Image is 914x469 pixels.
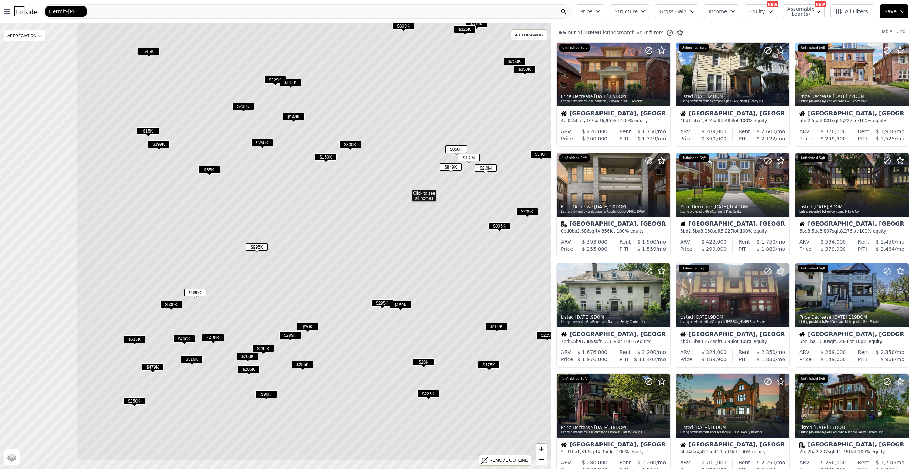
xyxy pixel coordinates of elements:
[820,239,846,245] span: $ 594,000
[676,42,789,147] a: Listed [DATE],4DOMListing provided byRealCompand [PERSON_NAME] Realty LLCUnfinished SqftHouse[GEO...
[869,238,904,245] div: /mo
[701,356,727,362] span: $ 189,900
[799,349,809,356] div: ARV
[202,334,224,341] span: $438K
[655,4,698,18] button: Gross Gain
[413,358,435,369] div: $28K
[232,103,254,113] div: $200K
[124,335,145,346] div: $515K
[561,210,667,214] div: Listing provided by RealComp and Abode [GEOGRAPHIC_DATA]
[680,349,690,356] div: ARV
[679,154,709,162] div: Unfinished Sqft
[582,129,607,134] span: $ 426,000
[680,331,785,339] div: [GEOGRAPHIC_DATA], [GEOGRAPHIC_DATA]
[701,239,727,245] span: $ 422,000
[504,58,526,65] span: $250K
[297,323,318,330] span: $20K
[795,153,908,257] a: Listed [DATE],8DOMListing provided byRealCompand Nika & CoUnfinished SqftHouse[GEOGRAPHIC_DATA], ...
[445,145,467,153] span: $850K
[339,141,361,148] span: $330K
[255,390,277,398] span: $90K
[561,228,666,234] div: 0 bd 0 ba sqft lot · 100% equity
[454,25,476,33] span: $325K
[614,8,637,15] span: Structure
[833,315,847,320] time: 2025-08-19 23:42
[390,301,411,311] div: $150K
[561,99,667,104] div: Listing provided by RealComp and [PERSON_NAME] Somerset
[694,425,709,430] time: 2025-08-12 17:01
[757,349,775,355] span: $ 2,350
[252,345,274,352] span: $295K
[694,94,709,99] time: 2025-08-25 05:00
[795,263,908,368] a: Price Decrease [DATE],119DOMListing provided byRealCompand Metropolitan Real EstateUnfinished Sqf...
[750,238,785,245] div: /mo
[799,118,904,124] div: 5 bd 2.5 ba sqft lot · 100% equity
[820,349,846,355] span: $ 269,000
[138,48,160,55] span: $45K
[757,239,775,245] span: $ 1,750
[757,356,775,362] span: $ 1,830
[700,339,713,344] span: 4,274
[594,204,609,209] time: 2025-08-21 15:43
[478,361,500,371] div: $175K
[577,356,608,362] span: $ 1,976,000
[486,323,507,330] span: $480K
[680,238,690,245] div: ARV
[799,228,904,234] div: 6 bd 3.5 ba sqft lot · 100% equity
[202,334,224,344] div: $438K
[867,135,904,142] div: /mo
[858,245,867,253] div: PITI
[445,145,467,156] div: $850K
[680,128,690,135] div: ARV
[561,349,571,356] div: ARV
[799,314,905,320] div: Price Decrease , 119 DOM
[280,79,301,89] div: $145K
[561,430,667,435] div: Listing provided by RealSource and Estate #1 Realty Group LLC
[475,164,497,172] span: $2.0M
[561,111,666,118] div: [GEOGRAPHIC_DATA], [GEOGRAPHIC_DATA]
[264,76,286,84] span: $229K
[680,320,786,324] div: Listing provided by RealComp and [PERSON_NAME] Real Estate
[173,335,195,345] div: $400K
[582,136,607,141] span: $ 200,000
[783,4,825,18] button: Assumable Loan(s)
[631,238,666,245] div: /mo
[280,79,301,86] span: $145K
[799,356,812,363] div: Price
[232,103,254,110] span: $200K
[237,353,258,360] span: $200K
[536,331,558,342] div: $225K
[561,118,666,124] div: 4 bd 2.5 ba sqft lot · 100% equity
[619,135,628,142] div: PITI
[123,397,145,408] div: $250K
[750,128,785,135] div: /mo
[880,356,895,362] span: $ 968
[292,361,313,371] div: $255K
[279,331,301,342] div: $299K
[514,65,536,73] span: $350K
[880,4,908,18] button: Save
[142,363,164,374] div: $479K
[581,339,593,344] span: 1,389
[869,349,904,356] div: /mo
[701,246,727,252] span: $ 299,000
[858,349,869,356] div: Rent
[514,65,536,76] div: $350K
[556,153,670,257] a: Price Decrease [DATE],90DOMListing provided byRealCompand Abode [GEOGRAPHIC_DATA]Unfinished SqftM...
[739,238,750,245] div: Rent
[577,349,608,355] span: $ 1,676,000
[680,221,785,228] div: [GEOGRAPHIC_DATA], [GEOGRAPHIC_DATA]
[799,425,905,430] div: Listed , 17 DOM
[631,349,666,356] div: /mo
[279,331,301,339] span: $299K
[840,118,852,123] span: 5,227
[561,339,666,344] div: 7 bd 5.5 ba sqft lot · 100% equity
[680,314,786,320] div: Listed , 9 DOM
[820,246,846,252] span: $ 379,900
[628,245,666,253] div: /mo
[440,163,462,171] span: $849K
[577,229,589,234] span: 2,686
[561,331,666,339] div: [GEOGRAPHIC_DATA], [GEOGRAPHIC_DATA]
[814,204,828,209] time: 2025-08-21 05:00
[292,361,313,368] span: $255K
